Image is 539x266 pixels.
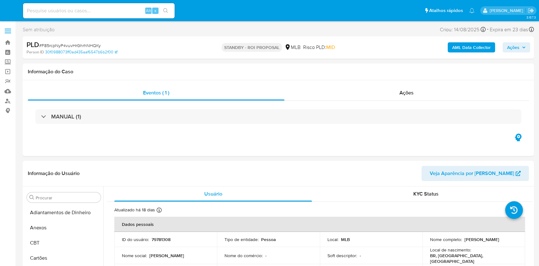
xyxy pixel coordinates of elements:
p: Nome completo : [430,237,462,242]
p: Local : [327,237,338,242]
input: Procurar [36,195,98,201]
p: [PERSON_NAME] [464,237,499,242]
b: Person ID [27,49,44,55]
div: Criou: 14/08/2025 [440,25,486,34]
button: Adiantamentos de Dinheiro [24,205,103,220]
p: Nome do comércio : [225,253,263,258]
p: Local de nascimento : [430,247,471,253]
span: Usuário [204,190,222,197]
p: Soft descriptor : [327,253,357,258]
p: - [360,253,361,258]
span: KYC Status [413,190,439,197]
button: search-icon [159,6,172,15]
span: Ações [507,42,519,52]
button: Anexos [24,220,103,235]
b: PLD [27,39,39,50]
p: yngrid.fernandes@mercadolivre.com [490,8,525,14]
a: 30f0988073ff0ad435aaf6547b6b2f00 [45,49,117,55]
span: MID [326,44,335,51]
span: # F85rcpNyP4vuvHrGhrhNHQKy [39,42,101,49]
p: Atualizado há 18 dias [114,207,155,213]
button: Veja Aparência por [PERSON_NAME] [422,166,529,181]
span: Ações [399,89,414,96]
span: s [154,8,156,14]
span: Alt [146,8,151,14]
p: ID do usuário : [122,237,149,242]
span: - [487,25,488,34]
div: MANUAL (1) [35,109,521,124]
h1: Informação do Usuário [28,170,80,177]
button: Cartões [24,251,103,266]
button: Procurar [29,195,34,200]
p: Pessoa [261,237,276,242]
p: Nome social : [122,253,147,258]
span: Expira em 23 dias [490,26,528,33]
span: Atalhos rápidos [429,7,463,14]
p: BR, [GEOGRAPHIC_DATA], [GEOGRAPHIC_DATA] [430,253,515,264]
h3: MANUAL (1) [51,113,81,120]
div: MLB [284,44,301,51]
h1: Informação do Caso [28,69,529,75]
input: Pesquise usuários ou casos... [23,7,175,15]
button: AML Data Collector [448,42,495,52]
span: Veja Aparência por [PERSON_NAME] [430,166,514,181]
p: Tipo de entidade : [225,237,259,242]
p: STANDBY - ROI PROPOSAL [222,43,282,52]
p: MLB [341,237,350,242]
p: 79781308 [152,237,171,242]
b: AML Data Collector [452,42,491,52]
span: Eventos ( 1 ) [143,89,169,96]
button: Ações [503,42,530,52]
p: [PERSON_NAME] [149,253,184,258]
th: Dados pessoais [114,217,525,232]
p: - [265,253,267,258]
span: Sem atribuição [23,26,55,33]
span: Risco PLD: [303,44,335,51]
button: CBT [24,235,103,251]
a: Notificações [469,8,475,13]
a: Sair [528,7,534,14]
